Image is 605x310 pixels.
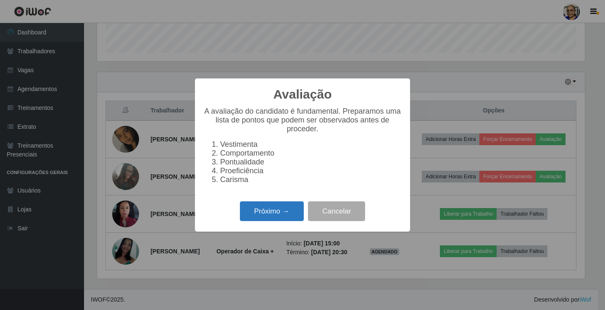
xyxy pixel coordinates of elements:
button: Cancelar [308,201,365,221]
li: Comportamento [220,149,402,158]
li: Vestimenta [220,140,402,149]
li: Pontualidade [220,158,402,167]
li: Proeficiência [220,167,402,175]
button: Próximo → [240,201,304,221]
p: A avaliação do candidato é fundamental. Preparamos uma lista de pontos que podem ser observados a... [203,107,402,133]
h2: Avaliação [274,87,332,102]
li: Carisma [220,175,402,184]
